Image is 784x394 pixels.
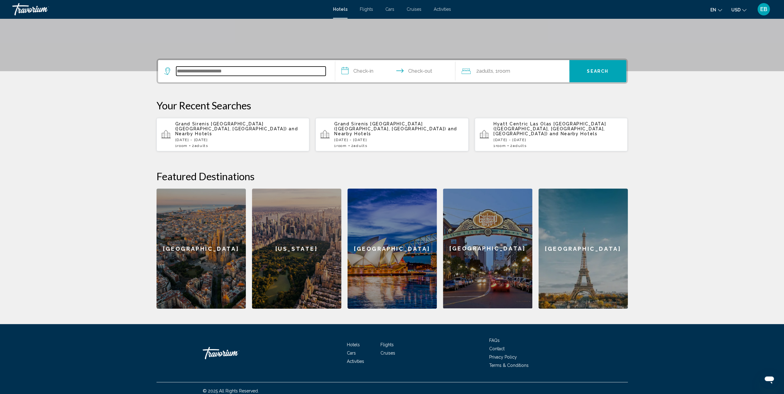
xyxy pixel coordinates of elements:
a: [GEOGRAPHIC_DATA] [538,189,628,309]
a: Contact [489,346,505,351]
span: Adults [479,68,493,74]
span: en [710,7,716,12]
button: Travelers: 2 adults, 0 children [455,60,569,82]
span: 1 [175,144,188,148]
p: [DATE] - [DATE] [334,138,464,142]
span: and Nearby Hotels [175,126,298,136]
span: 1 [334,144,347,148]
div: Search widget [158,60,626,82]
button: Grand Sirenis [GEOGRAPHIC_DATA] ([GEOGRAPHIC_DATA], [GEOGRAPHIC_DATA]) and Nearby Hotels[DATE] - ... [315,118,469,152]
span: Room [498,68,510,74]
a: [GEOGRAPHIC_DATA] [156,189,246,309]
p: [DATE] - [DATE] [175,138,305,142]
a: Hotels [347,342,360,347]
button: Change currency [731,5,746,14]
span: Adults [354,144,367,148]
a: Flights [360,7,373,12]
span: Room [496,144,506,148]
button: Change language [710,5,722,14]
a: [GEOGRAPHIC_DATA] [347,189,437,309]
span: 2 [192,144,208,148]
span: Adults [513,144,526,148]
span: © 2025 All Rights Reserved. [203,388,259,393]
p: Your Recent Searches [156,99,628,112]
p: [DATE] - [DATE] [494,138,623,142]
a: Hotels [333,7,347,12]
a: Cars [385,7,394,12]
span: Room [177,144,188,148]
span: Adults [195,144,208,148]
a: Travorium [203,344,264,362]
a: Terms & Conditions [489,363,529,368]
a: Travorium [12,3,327,15]
span: 2 [351,144,368,148]
span: EB [760,6,767,12]
span: 1 [494,144,506,148]
span: and Nearby Hotels [334,126,457,136]
button: Search [569,60,626,82]
span: , 1 [493,67,510,75]
span: Hyatt Centric Las Olas [GEOGRAPHIC_DATA] ([GEOGRAPHIC_DATA], [GEOGRAPHIC_DATA], [GEOGRAPHIC_DATA]) [494,121,606,136]
span: Room [336,144,347,148]
span: 2 [510,144,526,148]
a: Activities [347,359,364,364]
a: Cruises [407,7,421,12]
span: USD [731,7,741,12]
span: Search [587,69,608,74]
a: Privacy Policy [489,355,517,359]
a: [GEOGRAPHIC_DATA] [443,189,532,309]
iframe: Button to launch messaging window [759,369,779,389]
a: Flights [380,342,394,347]
a: Cruises [380,351,395,355]
button: Hyatt Centric Las Olas [GEOGRAPHIC_DATA] ([GEOGRAPHIC_DATA], [GEOGRAPHIC_DATA], [GEOGRAPHIC_DATA]... [475,118,628,152]
a: FAQs [489,338,500,343]
a: Activities [434,7,451,12]
h2: Featured Destinations [156,170,628,182]
button: Grand Sirenis [GEOGRAPHIC_DATA] ([GEOGRAPHIC_DATA], [GEOGRAPHIC_DATA]) and Nearby Hotels[DATE] - ... [156,118,310,152]
button: User Menu [756,3,772,16]
span: Grand Sirenis [GEOGRAPHIC_DATA] ([GEOGRAPHIC_DATA], [GEOGRAPHIC_DATA]) [334,121,446,131]
button: Check in and out dates [335,60,455,82]
a: [US_STATE] [252,189,341,309]
span: 2 [476,67,493,75]
span: Grand Sirenis [GEOGRAPHIC_DATA] ([GEOGRAPHIC_DATA], [GEOGRAPHIC_DATA]) [175,121,287,131]
span: and Nearby Hotels [550,131,598,136]
a: Cars [347,351,356,355]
